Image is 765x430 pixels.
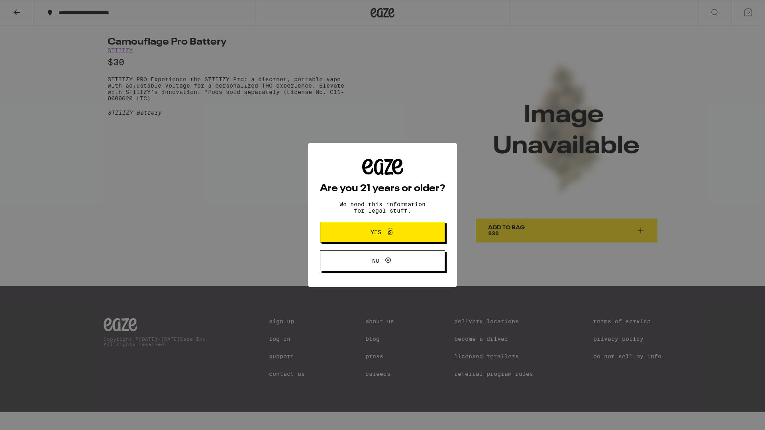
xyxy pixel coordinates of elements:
[371,229,381,235] span: Yes
[372,258,379,264] span: No
[333,201,432,214] p: We need this information for legal stuff.
[320,222,445,242] button: Yes
[320,184,445,193] h2: Are you 21 years or older?
[320,250,445,271] button: No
